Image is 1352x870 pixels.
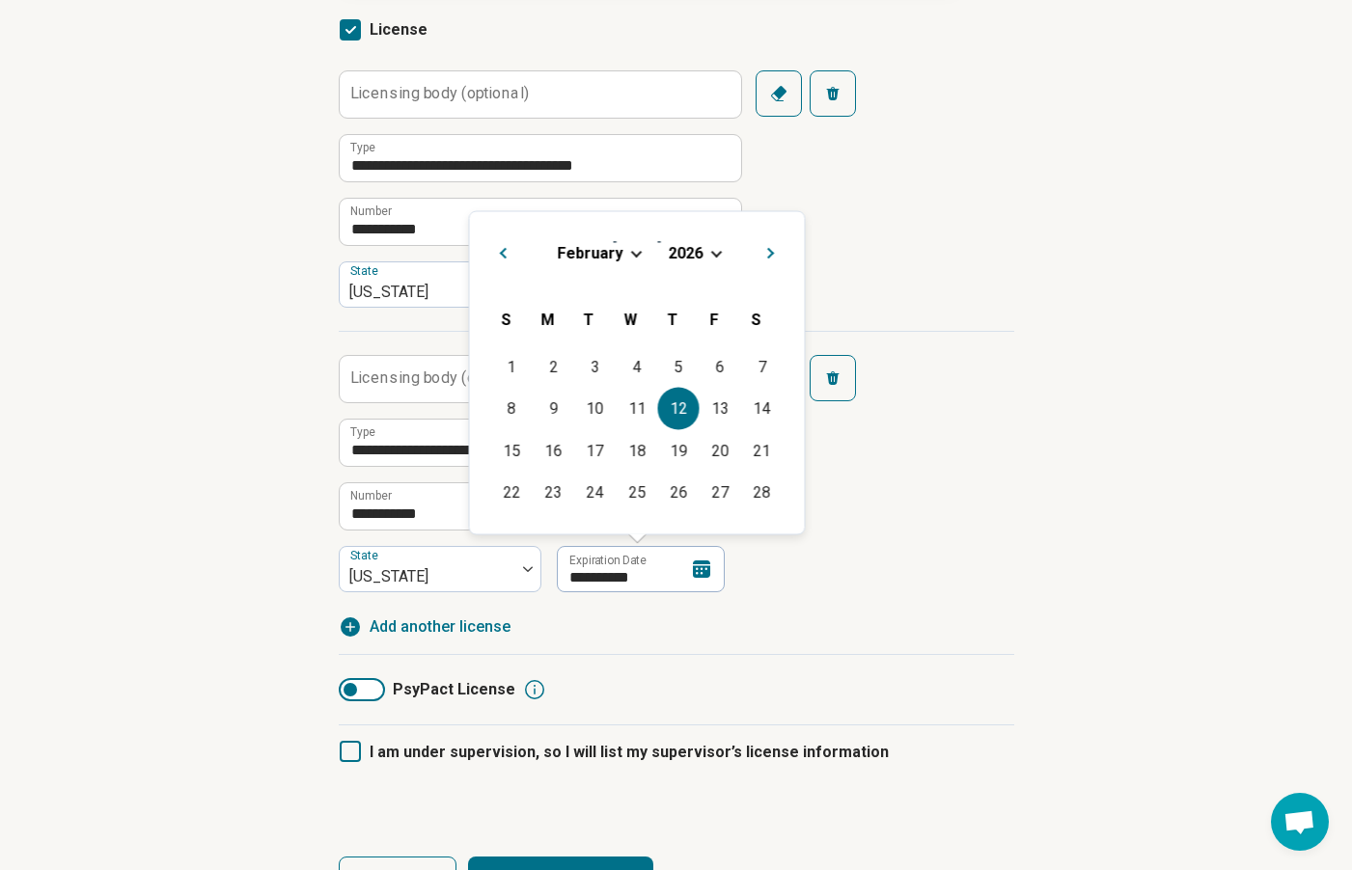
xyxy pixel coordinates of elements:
div: Choose Tuesday, February 17th, 2026 [574,429,616,471]
div: Choose Thursday, February 12th, 2026 [658,388,700,429]
div: Choose Monday, February 2nd, 2026 [533,346,574,388]
label: State [350,549,382,562]
div: Open chat [1271,793,1329,851]
label: State [350,264,382,278]
label: Licensing body (optional) [350,86,529,101]
div: Choose Monday, February 9th, 2026 [533,388,574,429]
div: Choose Thursday, February 5th, 2026 [658,346,700,388]
div: Choose Sunday, February 1st, 2026 [491,346,533,388]
div: Choose Friday, February 13th, 2026 [700,388,741,429]
div: Choose Friday, February 27th, 2026 [700,471,741,512]
label: Number [350,490,392,502]
span: I am under supervision, so I will list my supervisor’s license information [370,743,889,761]
button: Add another license [339,615,510,639]
span: PsyPact License [393,678,515,701]
div: Choose Tuesday, February 24th, 2026 [574,471,616,512]
div: Choose Monday, February 16th, 2026 [533,429,574,471]
div: Choose Saturday, February 21st, 2026 [741,429,783,471]
div: Choose Sunday, February 15th, 2026 [491,429,533,471]
div: Choose Sunday, February 22nd, 2026 [491,471,533,512]
span: S [751,310,760,328]
div: Choose Saturday, February 7th, 2026 [741,346,783,388]
span: T [667,310,677,328]
span: M [540,310,554,328]
div: Choose Tuesday, February 10th, 2026 [574,388,616,429]
div: Choose Saturday, February 28th, 2026 [741,471,783,512]
label: Type [350,426,375,438]
label: Number [350,205,392,217]
div: Choose Wednesday, February 4th, 2026 [616,346,657,388]
span: License [370,20,428,39]
label: Licensing body (optional) [350,370,529,386]
span: 2026 [668,243,703,261]
h2: [DATE] [485,235,789,263]
div: Choose Wednesday, February 25th, 2026 [616,471,657,512]
div: Choose Thursday, February 19th, 2026 [658,429,700,471]
button: Previous Month [485,235,516,266]
div: Choose Saturday, February 14th, 2026 [741,388,783,429]
button: Next Month [759,235,789,266]
span: W [624,310,638,328]
div: Choose Monday, February 23rd, 2026 [533,471,574,512]
div: Choose Wednesday, February 11th, 2026 [616,388,657,429]
span: Add another license [370,615,510,639]
span: F [710,310,719,328]
div: Choose Tuesday, February 3rd, 2026 [574,346,616,388]
button: February [556,242,623,262]
input: credential.licenses.0.name [340,135,741,181]
div: Choose Sunday, February 8th, 2026 [491,388,533,429]
div: Choose Thursday, February 26th, 2026 [658,471,700,512]
span: T [584,310,594,328]
div: Choose Friday, February 6th, 2026 [700,346,741,388]
span: S [501,310,510,328]
input: credential.licenses.1.name [340,420,741,466]
button: 2026 [667,242,704,262]
div: Choose Friday, February 20th, 2026 [700,429,741,471]
div: Month February, 2026 [491,346,783,513]
div: Choose Date [469,211,806,535]
div: Choose Wednesday, February 18th, 2026 [616,429,657,471]
label: Type [350,142,375,153]
span: February [557,243,622,261]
